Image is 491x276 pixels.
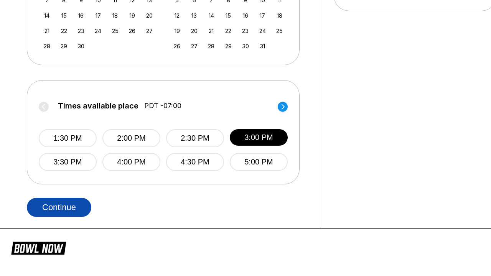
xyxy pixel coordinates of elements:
[166,129,224,147] button: 2:30 PM
[76,26,86,36] div: Choose Tuesday, September 23rd, 2025
[172,26,182,36] div: Choose Sunday, October 19th, 2025
[223,41,234,51] div: Choose Wednesday, October 29th, 2025
[76,41,86,51] div: Choose Tuesday, September 30th, 2025
[42,26,52,36] div: Choose Sunday, September 21st, 2025
[42,10,52,21] div: Choose Sunday, September 14th, 2025
[58,102,138,110] span: Times available place
[257,41,268,51] div: Choose Friday, October 31st, 2025
[102,153,160,171] button: 4:00 PM
[59,41,69,51] div: Choose Monday, September 29th, 2025
[42,41,52,51] div: Choose Sunday, September 28th, 2025
[93,26,103,36] div: Choose Wednesday, September 24th, 2025
[59,26,69,36] div: Choose Monday, September 22nd, 2025
[39,153,97,171] button: 3:30 PM
[206,10,216,21] div: Choose Tuesday, October 14th, 2025
[274,10,285,21] div: Choose Saturday, October 18th, 2025
[240,41,250,51] div: Choose Thursday, October 30th, 2025
[189,41,199,51] div: Choose Monday, October 27th, 2025
[189,26,199,36] div: Choose Monday, October 20th, 2025
[127,26,137,36] div: Choose Friday, September 26th, 2025
[230,153,288,171] button: 5:00 PM
[206,41,216,51] div: Choose Tuesday, October 28th, 2025
[257,26,268,36] div: Choose Friday, October 24th, 2025
[144,10,155,21] div: Choose Saturday, September 20th, 2025
[274,26,285,36] div: Choose Saturday, October 25th, 2025
[257,10,268,21] div: Choose Friday, October 17th, 2025
[102,129,160,147] button: 2:00 PM
[110,26,120,36] div: Choose Thursday, September 25th, 2025
[110,10,120,21] div: Choose Thursday, September 18th, 2025
[230,129,288,146] button: 3:00 PM
[59,10,69,21] div: Choose Monday, September 15th, 2025
[39,129,97,147] button: 1:30 PM
[93,10,103,21] div: Choose Wednesday, September 17th, 2025
[189,10,199,21] div: Choose Monday, October 13th, 2025
[166,153,224,171] button: 4:30 PM
[206,26,216,36] div: Choose Tuesday, October 21st, 2025
[172,41,182,51] div: Choose Sunday, October 26th, 2025
[144,102,181,110] span: PDT -07:00
[127,10,137,21] div: Choose Friday, September 19th, 2025
[223,26,234,36] div: Choose Wednesday, October 22nd, 2025
[223,10,234,21] div: Choose Wednesday, October 15th, 2025
[240,26,250,36] div: Choose Thursday, October 23rd, 2025
[240,10,250,21] div: Choose Thursday, October 16th, 2025
[172,10,182,21] div: Choose Sunday, October 12th, 2025
[76,10,86,21] div: Choose Tuesday, September 16th, 2025
[27,198,91,217] button: Continue
[144,26,155,36] div: Choose Saturday, September 27th, 2025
